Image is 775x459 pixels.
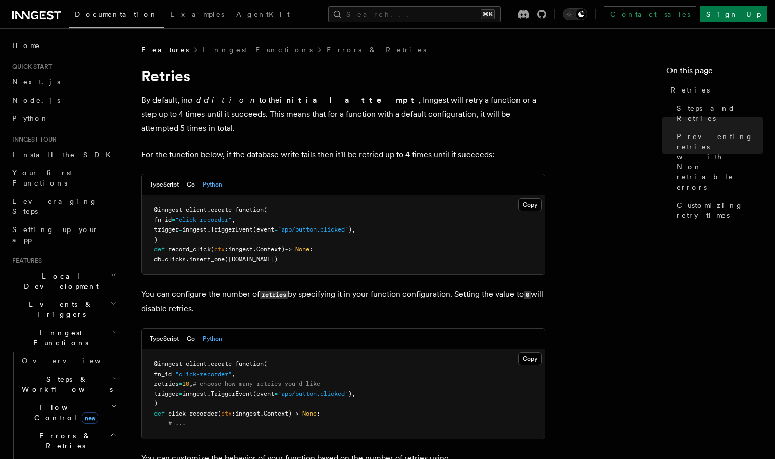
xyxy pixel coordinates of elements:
span: Steps & Workflows [18,374,113,394]
button: Events & Triggers [8,295,119,324]
span: @inngest_client [154,360,207,368]
span: = [179,390,182,397]
span: -> [285,246,292,253]
span: ([DOMAIN_NAME]) [225,256,278,263]
span: = [274,226,278,233]
span: Events & Triggers [8,299,110,319]
code: 0 [524,291,531,299]
span: (event [253,390,274,397]
span: Quick start [8,63,52,71]
span: "click-recorder" [175,371,232,378]
span: Context) [264,410,292,417]
span: trigger [154,226,179,233]
span: Preventing retries with Non-retriable errors [677,131,763,192]
span: 10 [182,380,189,387]
span: Home [12,40,40,51]
span: -> [292,410,299,417]
a: Leveraging Steps [8,192,119,220]
span: Flow Control [18,402,111,423]
span: ( [218,410,221,417]
span: Errors & Retries [18,431,110,451]
span: = [274,390,278,397]
span: ( [211,246,214,253]
button: Local Development [8,267,119,295]
span: AgentKit [236,10,290,18]
span: . [207,360,211,368]
span: inngest. [182,390,211,397]
a: Inngest Functions [203,44,313,55]
button: Inngest Functions [8,324,119,352]
a: Errors & Retries [327,44,426,55]
span: inngest [228,246,253,253]
span: : [232,410,235,417]
span: "app/button.clicked" [278,226,348,233]
span: "click-recorder" [175,216,232,223]
span: Retries [670,85,710,95]
span: Customizing retry times [677,200,763,220]
span: , [189,380,193,387]
span: create_function [211,206,264,213]
button: Go [187,329,195,349]
a: Examples [164,3,230,27]
span: None [302,410,317,417]
span: . [260,410,264,417]
span: TriggerEvent [211,226,253,233]
span: Features [141,44,189,55]
span: Local Development [8,271,110,291]
span: None [295,246,309,253]
span: db [154,256,161,263]
span: . [253,246,256,253]
span: , [232,371,235,378]
span: inngest [235,410,260,417]
span: Documentation [75,10,158,18]
button: Steps & Workflows [18,370,119,398]
span: , [232,216,235,223]
button: Toggle dark mode [563,8,587,20]
span: retries [154,380,179,387]
span: Next.js [12,78,60,86]
span: trigger [154,390,179,397]
a: Home [8,36,119,55]
span: Steps and Retries [677,103,763,123]
span: ctx [214,246,225,253]
span: = [172,371,175,378]
button: Python [203,174,222,195]
span: : [225,246,228,253]
a: Retries [666,81,763,99]
button: Copy [518,198,542,211]
span: record_click [168,246,211,253]
span: = [172,216,175,223]
a: Python [8,109,119,127]
p: You can configure the number of by specifying it in your function configuration. Setting the valu... [141,287,545,316]
button: Flow Controlnew [18,398,119,427]
span: Context) [256,246,285,253]
span: ( [264,206,267,213]
span: Inngest tour [8,135,57,144]
span: ( [264,360,267,368]
span: . [161,256,165,263]
button: Go [187,174,195,195]
h4: On this page [666,65,763,81]
a: Contact sales [604,6,696,22]
a: Your first Functions [8,164,119,192]
span: create_function [211,360,264,368]
button: TypeScript [150,329,179,349]
span: Overview [22,357,126,365]
span: click_recorder [168,410,218,417]
button: Python [203,329,222,349]
h1: Retries [141,67,545,85]
span: insert_one [189,256,225,263]
span: ), [348,226,355,233]
a: Next.js [8,73,119,91]
span: = [179,226,182,233]
code: retries [260,291,288,299]
span: Leveraging Steps [12,197,97,215]
button: Copy [518,352,542,365]
span: ), [348,390,355,397]
span: # choose how many retries you'd like [193,380,320,387]
em: addition [188,95,259,105]
a: Install the SDK [8,146,119,164]
span: TriggerEvent [211,390,253,397]
a: AgentKit [230,3,296,27]
span: clicks [165,256,186,263]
